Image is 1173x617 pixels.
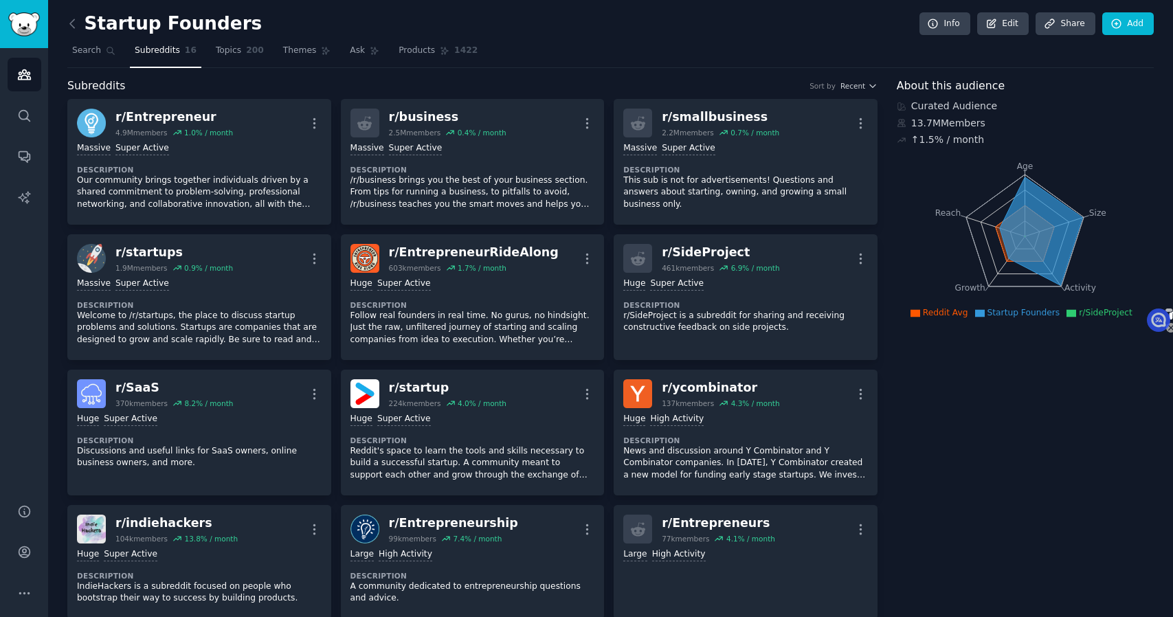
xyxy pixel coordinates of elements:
[350,165,595,175] dt: Description
[350,244,379,273] img: EntrepreneurRideAlong
[1102,12,1154,36] a: Add
[184,263,233,273] div: 0.9 % / month
[623,175,868,211] p: This sub is not for advertisements! Questions and answers about starting, owning, and growing a s...
[104,413,157,426] div: Super Active
[115,399,168,408] div: 370k members
[350,515,379,543] img: Entrepreneurship
[345,40,384,68] a: Ask
[77,379,106,408] img: SaaS
[840,81,865,91] span: Recent
[77,109,106,137] img: Entrepreneur
[897,99,1154,113] div: Curated Audience
[399,45,435,57] span: Products
[184,399,233,408] div: 8.2 % / month
[350,142,384,155] div: Massive
[730,128,779,137] div: 0.7 % / month
[115,142,169,155] div: Super Active
[283,45,317,57] span: Themes
[67,78,126,95] span: Subreddits
[77,515,106,543] img: indiehackers
[115,379,233,396] div: r/ SaaS
[1036,12,1095,36] a: Share
[67,13,262,35] h2: Startup Founders
[104,548,157,561] div: Super Active
[662,128,714,137] div: 2.2M members
[350,445,595,482] p: Reddit's space to learn the tools and skills necessary to build a successful startup. A community...
[623,445,868,482] p: News and discussion around Y Combinator and Y Combinator companies. In [DATE], Y Combinator creat...
[1088,207,1106,217] tspan: Size
[77,581,322,605] p: IndieHackers is a subreddit focused on people who bootstrap their way to success by building prod...
[394,40,482,68] a: Products1422
[350,300,595,310] dt: Description
[389,128,441,137] div: 2.5M members
[1064,283,1096,293] tspan: Activity
[389,244,559,261] div: r/ EntrepreneurRideAlong
[389,142,443,155] div: Super Active
[77,165,322,175] dt: Description
[341,234,605,360] a: EntrepreneurRideAlongr/EntrepreneurRideAlong603kmembers1.7% / monthHugeSuper ActiveDescriptionFol...
[185,45,197,57] span: 16
[389,263,441,273] div: 603k members
[350,581,595,605] p: A community dedicated to entrepreneurship questions and advice.
[911,133,984,147] div: ↑ 1.5 % / month
[614,370,878,495] a: ycombinatorr/ycombinator137kmembers4.3% / monthHugeHigh ActivityDescriptionNews and discussion ar...
[453,534,502,543] div: 7.4 % / month
[650,413,704,426] div: High Activity
[115,128,168,137] div: 4.9M members
[77,445,322,469] p: Discussions and useful links for SaaS owners, online business owners, and more.
[389,399,441,408] div: 224k members
[623,548,647,561] div: Large
[458,399,506,408] div: 4.0 % / month
[623,310,868,334] p: r/SideProject is a subreddit for sharing and receiving constructive feedback on side projects.
[350,45,365,57] span: Ask
[115,534,168,543] div: 104k members
[652,548,706,561] div: High Activity
[130,40,201,68] a: Subreddits16
[840,81,878,91] button: Recent
[211,40,269,68] a: Topics200
[662,109,779,126] div: r/ smallbusiness
[67,99,331,225] a: Entrepreneurr/Entrepreneur4.9Mmembers1.0% / monthMassiveSuper ActiveDescriptionOur community brin...
[458,263,506,273] div: 1.7 % / month
[662,244,779,261] div: r/ SideProject
[935,207,961,217] tspan: Reach
[77,175,322,211] p: Our community brings together individuals driven by a shared commitment to problem-solving, profe...
[623,436,868,445] dt: Description
[377,413,431,426] div: Super Active
[67,234,331,360] a: startupsr/startups1.9Mmembers0.9% / monthMassiveSuper ActiveDescriptionWelcome to /r/startups, th...
[809,81,836,91] div: Sort by
[67,370,331,495] a: SaaSr/SaaS370kmembers8.2% / monthHugeSuper ActiveDescriptionDiscussions and useful links for SaaS...
[662,534,709,543] div: 77k members
[377,278,431,291] div: Super Active
[350,175,595,211] p: /r/business brings you the best of your business section. From tips for running a business, to pi...
[278,40,336,68] a: Themes
[897,116,1154,131] div: 13.7M Members
[458,128,506,137] div: 0.4 % / month
[650,278,704,291] div: Super Active
[115,278,169,291] div: Super Active
[350,571,595,581] dt: Description
[1079,308,1132,317] span: r/SideProject
[77,244,106,273] img: startups
[184,534,238,543] div: 13.8 % / month
[77,436,322,445] dt: Description
[67,40,120,68] a: Search
[662,399,714,408] div: 137k members
[614,99,878,225] a: r/smallbusiness2.2Mmembers0.7% / monthMassiveSuper ActiveDescriptionThis sub is not for advertise...
[919,12,970,36] a: Info
[8,12,40,36] img: GummySearch logo
[379,548,432,561] div: High Activity
[389,515,518,532] div: r/ Entrepreneurship
[731,399,780,408] div: 4.3 % / month
[623,413,645,426] div: Huge
[350,278,372,291] div: Huge
[115,515,238,532] div: r/ indiehackers
[77,278,111,291] div: Massive
[897,78,1005,95] span: About this audience
[389,109,506,126] div: r/ business
[341,99,605,225] a: r/business2.5Mmembers0.4% / monthMassiveSuper ActiveDescription/r/business brings you the best of...
[623,300,868,310] dt: Description
[623,278,645,291] div: Huge
[389,379,506,396] div: r/ startup
[623,165,868,175] dt: Description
